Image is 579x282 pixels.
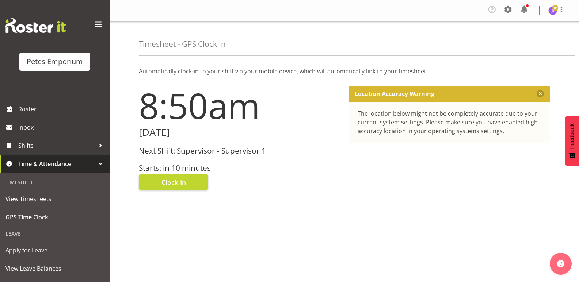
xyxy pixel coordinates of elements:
[139,67,550,76] p: Automatically clock-in to your shift via your mobile device, which will automatically link to you...
[2,259,108,278] a: View Leave Balances
[358,109,541,135] div: The location below might not be completely accurate due to your current system settings. Please m...
[18,158,95,169] span: Time & Attendance
[18,122,106,133] span: Inbox
[548,6,557,15] img: janelle-jonkers702.jpg
[5,245,104,256] span: Apply for Leave
[5,212,104,223] span: GPS Time Clock
[139,127,340,138] h2: [DATE]
[5,18,66,33] img: Rosterit website logo
[569,123,575,149] span: Feedback
[18,104,106,115] span: Roster
[2,175,108,190] div: Timesheet
[5,263,104,274] span: View Leave Balances
[5,193,104,204] span: View Timesheets
[139,40,226,48] h4: Timesheet - GPS Clock In
[139,164,340,172] h3: Starts: in 10 minutes
[557,260,564,267] img: help-xxl-2.png
[139,147,340,155] h3: Next Shift: Supervisor - Supervisor 1
[2,190,108,208] a: View Timesheets
[18,140,95,151] span: Shifts
[2,226,108,241] div: Leave
[139,174,208,190] button: Clock In
[27,56,83,67] div: Petes Emporium
[139,86,340,125] h1: 8:50am
[565,116,579,166] button: Feedback - Show survey
[2,208,108,226] a: GPS Time Clock
[2,241,108,259] a: Apply for Leave
[161,177,186,187] span: Clock In
[355,90,434,97] p: Location Accuracy Warning
[537,90,544,97] button: Close message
